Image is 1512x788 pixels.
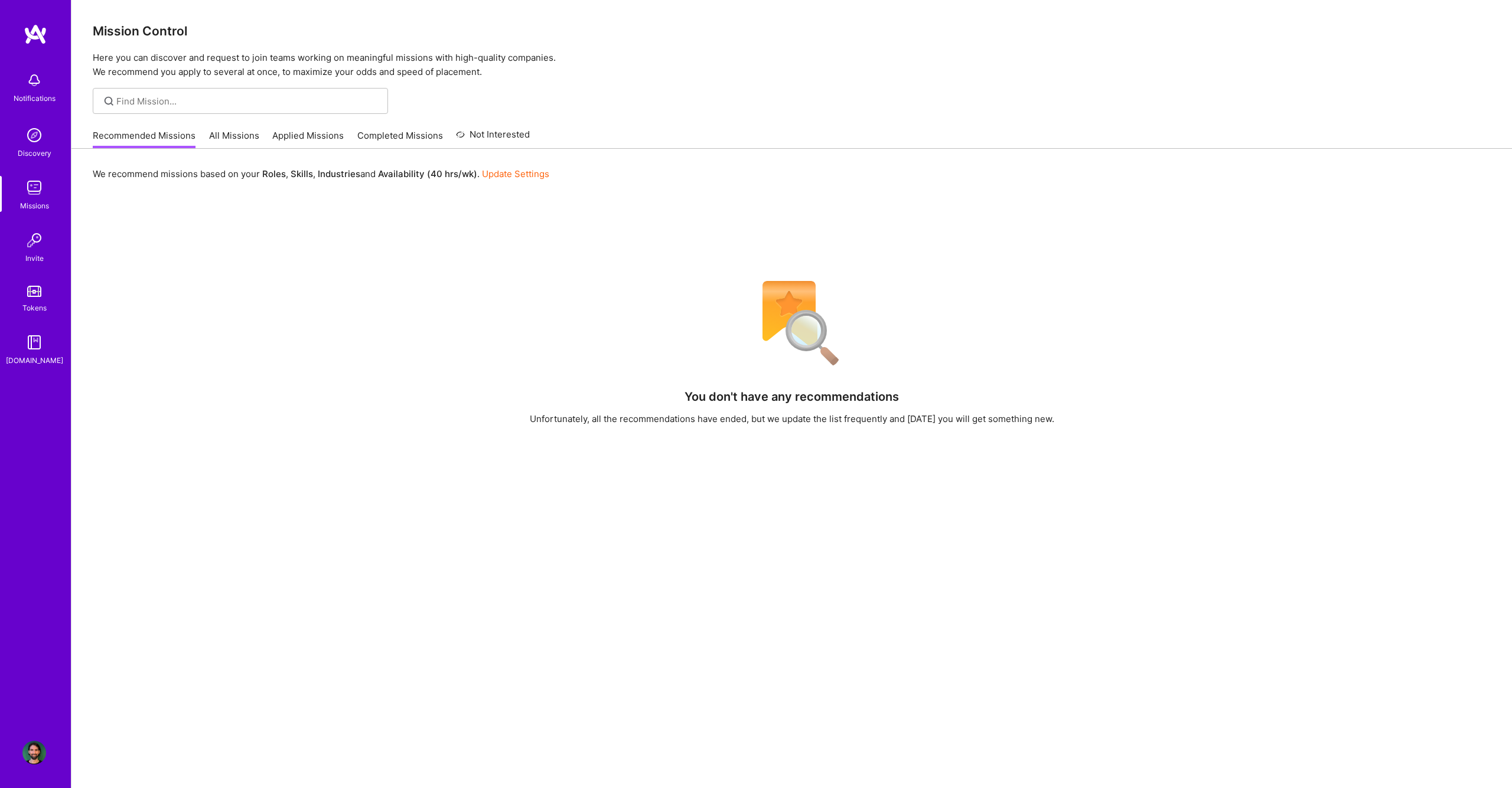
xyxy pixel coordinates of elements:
[6,354,63,367] div: [DOMAIN_NAME]
[456,127,530,149] a: Not Interested
[357,129,443,149] a: Completed Missions
[93,168,549,180] p: We recommend missions based on your , , and .
[14,92,56,104] div: Notifications
[22,302,47,314] div: Tokens
[93,129,195,149] a: Recommended Missions
[530,413,1054,425] div: Unfortunately, all the recommendations have ended, but we update the list frequently and [DATE] y...
[482,168,549,179] a: Update Settings
[24,24,47,45] img: logo
[20,200,49,212] div: Missions
[25,252,44,264] div: Invite
[318,168,360,179] b: Industries
[209,129,259,149] a: All Missions
[18,147,51,159] div: Discovery
[22,123,46,147] img: discovery
[93,51,1491,79] p: Here you can discover and request to join teams working on meaningful missions with high-quality ...
[22,68,46,92] img: bell
[685,390,899,404] h4: You don't have any recommendations
[262,168,286,179] b: Roles
[291,168,313,179] b: Skills
[27,286,41,297] img: tokens
[116,95,379,107] input: Find Mission...
[22,176,46,200] img: teamwork
[93,24,1491,38] h3: Mission Control
[102,94,116,108] i: icon SearchGrey
[272,129,344,149] a: Applied Missions
[22,741,46,764] img: User Avatar
[22,228,46,252] img: Invite
[378,168,477,179] b: Availability (40 hrs/wk)
[742,273,842,374] img: No Results
[22,331,46,354] img: guide book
